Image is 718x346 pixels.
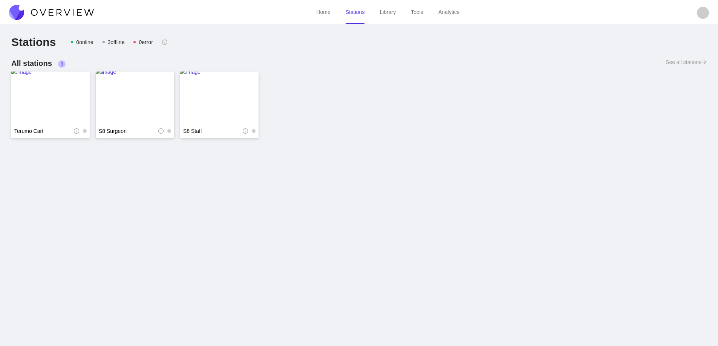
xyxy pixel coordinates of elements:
[411,9,423,15] a: Tools
[11,58,66,69] h3: All stations
[9,5,94,20] img: Overview
[60,61,63,67] span: 3
[96,72,174,124] a: image
[666,58,707,72] a: See all stationsarrow-right
[380,9,396,15] a: Library
[243,128,248,134] span: info-circle
[180,68,259,128] img: image
[58,60,66,68] sup: 3
[162,40,167,45] span: info-circle
[74,128,79,134] span: info-circle
[96,68,174,128] img: image
[316,9,330,15] a: Home
[14,127,74,135] a: Terumo Cart
[183,127,243,135] a: S8 Staff
[108,38,125,46] div: 3 offline
[438,9,459,15] a: Analytics
[11,35,56,49] h2: Stations
[158,128,164,134] span: info-circle
[701,59,707,65] span: arrow-right
[11,68,90,128] img: image
[346,9,365,15] a: Stations
[139,38,153,46] div: 0 error
[76,38,93,46] div: 0 online
[180,72,259,124] a: image
[99,127,158,135] a: S8 Surgeon
[11,72,90,124] a: image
